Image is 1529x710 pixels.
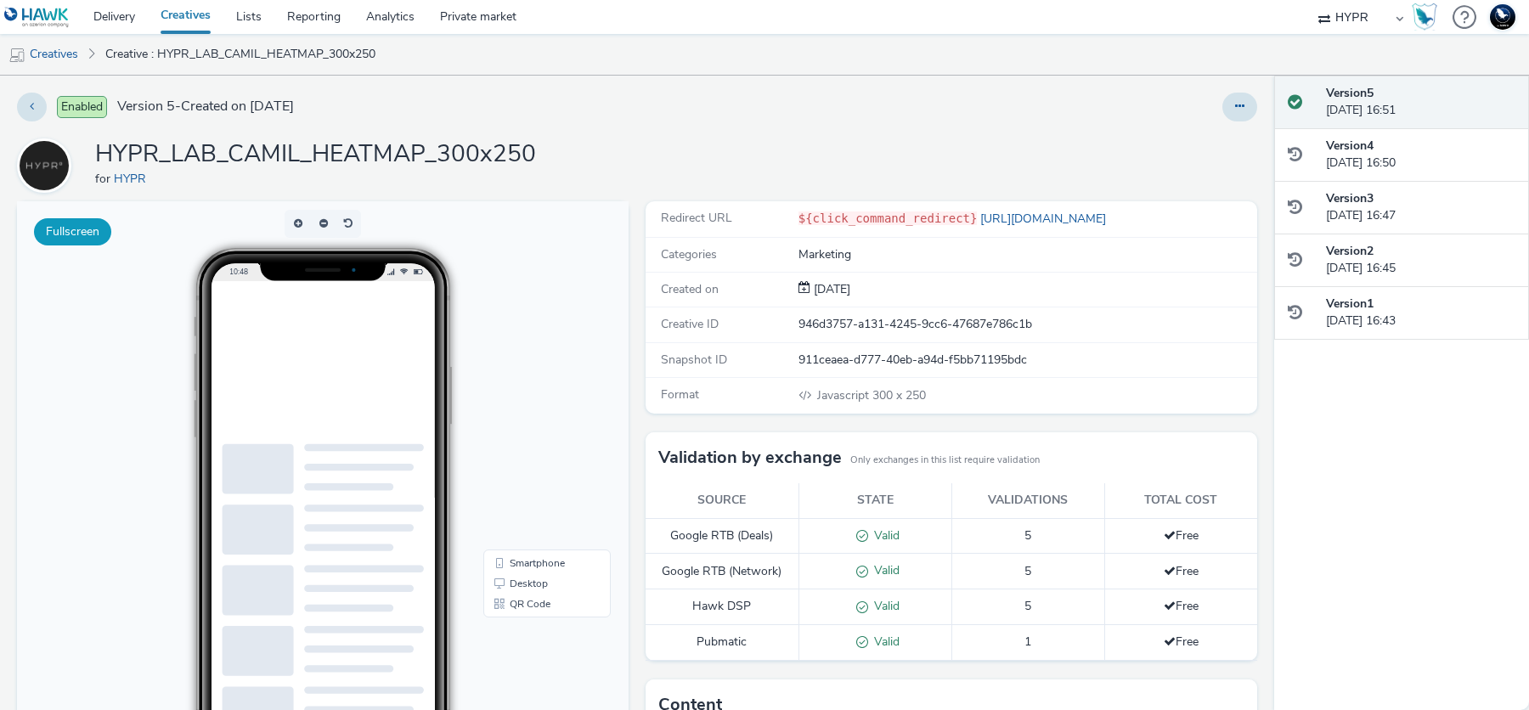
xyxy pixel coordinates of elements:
[17,157,78,173] a: HYPR
[57,96,107,118] span: Enabled
[34,218,111,245] button: Fullscreen
[798,483,951,518] th: State
[646,483,798,518] th: Source
[493,357,548,367] span: Smartphone
[470,372,590,392] li: Desktop
[798,352,1255,369] div: 911ceaea-d777-40eb-a94d-f5bb71195bdc
[1326,85,1515,120] div: [DATE] 16:51
[661,246,717,262] span: Categories
[1490,4,1515,30] img: Support Hawk
[646,625,798,661] td: Pubmatic
[951,483,1104,518] th: Validations
[1326,296,1515,330] div: [DATE] 16:43
[470,392,590,413] li: QR Code
[1326,296,1374,312] strong: Version 1
[1326,190,1374,206] strong: Version 3
[661,281,719,297] span: Created on
[1164,527,1199,544] span: Free
[97,34,384,75] a: Creative : HYPR_LAB_CAMIL_HEATMAP_300x250
[658,445,842,471] h3: Validation by exchange
[810,281,850,297] span: [DATE]
[1326,243,1515,278] div: [DATE] 16:45
[1412,3,1437,31] img: Hawk Academy
[798,316,1255,333] div: 946d3757-a131-4245-9cc6-47687e786c1b
[798,246,1255,263] div: Marketing
[661,316,719,332] span: Creative ID
[810,281,850,298] div: Creation 04 August 2025, 16:43
[868,634,900,650] span: Valid
[4,7,70,28] img: undefined Logo
[850,454,1040,467] small: Only exchanges in this list require validation
[646,518,798,554] td: Google RTB (Deals)
[493,397,533,408] span: QR Code
[661,210,732,226] span: Redirect URL
[117,97,294,116] span: Version 5 - Created on [DATE]
[20,141,69,190] img: HYPR
[114,171,153,187] a: HYPR
[493,377,531,387] span: Desktop
[817,387,872,403] span: Javascript
[95,171,114,187] span: for
[1412,3,1444,31] a: Hawk Academy
[1326,138,1515,172] div: [DATE] 16:50
[1326,190,1515,225] div: [DATE] 16:47
[1164,598,1199,614] span: Free
[1104,483,1257,518] th: Total cost
[8,47,25,64] img: mobile
[1024,527,1031,544] span: 5
[646,589,798,625] td: Hawk DSP
[1024,634,1031,650] span: 1
[1326,85,1374,101] strong: Version 5
[1164,634,1199,650] span: Free
[661,352,727,368] span: Snapshot ID
[1024,598,1031,614] span: 5
[868,562,900,578] span: Valid
[868,527,900,544] span: Valid
[977,211,1113,227] a: [URL][DOMAIN_NAME]
[646,554,798,589] td: Google RTB (Network)
[798,211,978,225] code: ${click_command_redirect}
[1326,243,1374,259] strong: Version 2
[470,352,590,372] li: Smartphone
[1326,138,1374,154] strong: Version 4
[95,138,536,171] h1: HYPR_LAB_CAMIL_HEATMAP_300x250
[1024,563,1031,579] span: 5
[212,65,231,75] span: 10:48
[1164,563,1199,579] span: Free
[868,598,900,614] span: Valid
[661,386,699,403] span: Format
[815,387,926,403] span: 300 x 250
